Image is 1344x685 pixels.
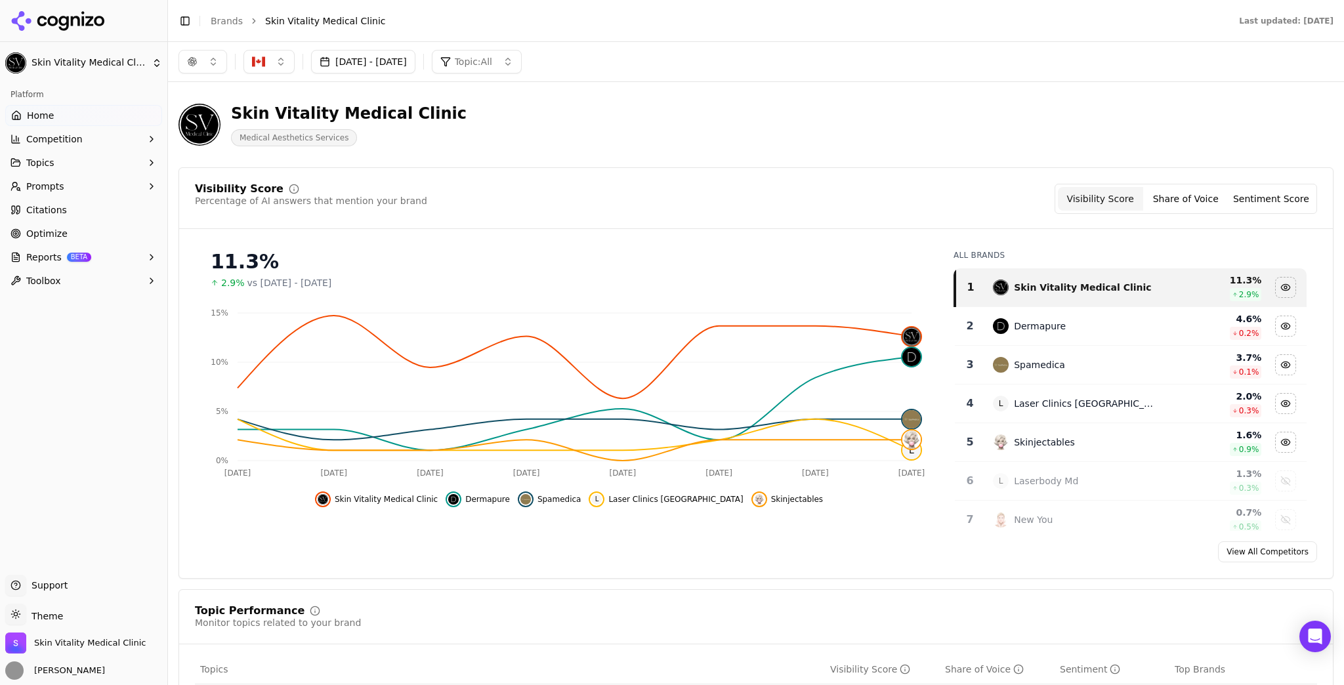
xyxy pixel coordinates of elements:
span: Medical Aesthetics Services [231,129,357,146]
div: All Brands [954,250,1307,260]
span: Reports [26,251,62,264]
div: 4 [960,396,980,411]
button: Hide laser clinics canada data [589,491,743,507]
div: Laserbody Md [1014,474,1078,488]
span: Toolbox [26,274,61,287]
img: skin vitality medical clinic [993,280,1009,295]
tr: 2dermapureDermapure4.6%0.2%Hide dermapure data [955,307,1307,346]
span: Home [27,109,54,122]
img: skin vitality medical clinic [902,327,921,346]
a: Home [5,105,162,126]
button: Open organization switcher [5,633,146,654]
span: vs [DATE] - [DATE] [247,276,332,289]
span: 0.5 % [1239,522,1259,532]
div: Topic Performance [195,606,304,616]
div: 11.3% [211,250,927,274]
tspan: [DATE] [898,468,925,478]
div: 0.7 % [1169,506,1261,519]
img: skin vitality medical clinic [318,494,328,505]
button: Toolbox [5,270,162,291]
img: skinjectables [754,494,765,505]
img: Skin Vitality Medical Clinic [5,633,26,654]
div: 3 [960,357,980,373]
span: Topics [26,156,54,169]
span: [PERSON_NAME] [29,665,105,676]
button: Show laserbody md data [1275,470,1296,491]
span: Topic: All [455,55,492,68]
button: Visibility Score [1058,187,1143,211]
span: 0.3 % [1239,405,1259,416]
button: Show new you data [1275,509,1296,530]
th: Topics [195,655,825,684]
div: Platform [5,84,162,105]
span: Citations [26,203,67,217]
button: Hide dermapure data [1275,316,1296,337]
span: Spamedica [537,494,581,505]
img: dermapure [902,348,921,366]
button: Hide skin vitality medical clinic data [1275,277,1296,298]
span: 0.1 % [1239,367,1259,377]
tr: 5skinjectablesSkinjectables1.6%0.9%Hide skinjectables data [955,423,1307,462]
div: 2 [960,318,980,334]
div: 11.3 % [1169,274,1261,287]
div: 1 [961,280,980,295]
button: Hide skin vitality medical clinic data [315,491,438,507]
span: 0.2 % [1239,328,1259,339]
span: Skin Vitality Medical Clinic [31,57,146,69]
span: Skin Vitality Medical Clinic [335,494,438,505]
img: spamedica [902,410,921,428]
button: Prompts [5,176,162,197]
span: Laser Clinics [GEOGRAPHIC_DATA] [608,494,743,505]
img: dermapure [993,318,1009,334]
tr: 3spamedicaSpamedica3.7%0.1%Hide spamedica data [955,346,1307,384]
tspan: 15% [211,308,228,318]
div: Last updated: [DATE] [1239,16,1333,26]
div: Dermapure [1014,320,1066,333]
img: Canada [252,55,265,68]
tspan: [DATE] [224,468,251,478]
div: Monitor topics related to your brand [195,616,361,629]
button: Competition [5,129,162,150]
span: Topics [200,663,228,676]
button: Hide skinjectables data [1275,432,1296,453]
span: Support [26,579,68,592]
span: Top Brands [1175,663,1225,676]
span: Skin Vitality Medical Clinic [34,637,146,649]
div: Percentage of AI answers that mention your brand [195,194,427,207]
div: Skin Vitality Medical Clinic [231,103,467,124]
img: Sam Walker [5,661,24,680]
div: 3.7 % [1169,351,1261,364]
tspan: [DATE] [610,468,637,478]
span: L [993,473,1009,489]
th: sentiment [1055,655,1169,684]
nav: breadcrumb [211,14,1213,28]
span: BETA [67,253,91,262]
img: spamedica [993,357,1009,373]
img: Skin Vitality Medical Clinic [178,104,220,146]
tspan: [DATE] [320,468,347,478]
img: spamedica [520,494,531,505]
div: Sentiment [1060,663,1120,676]
div: Skinjectables [1014,436,1075,449]
tspan: [DATE] [705,468,732,478]
div: 5 [960,434,980,450]
div: 1.6 % [1169,428,1261,442]
div: Open Intercom Messenger [1299,621,1331,652]
div: Laser Clinics [GEOGRAPHIC_DATA] [1014,397,1159,410]
button: Share of Voice [1143,187,1228,211]
button: Hide skinjectables data [751,491,823,507]
button: ReportsBETA [5,247,162,268]
a: Brands [211,16,243,26]
span: L [993,396,1009,411]
div: Visibility Score [195,184,283,194]
span: Skin Vitality Medical Clinic [265,14,386,28]
button: Open user button [5,661,105,680]
span: 0.3 % [1239,483,1259,493]
a: Optimize [5,223,162,244]
div: Skin Vitality Medical Clinic [1014,281,1151,294]
span: 2.9% [221,276,245,289]
span: Prompts [26,180,64,193]
button: Hide laser clinics canada data [1275,393,1296,414]
button: Hide spamedica data [1275,354,1296,375]
div: 2.0 % [1169,390,1261,403]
